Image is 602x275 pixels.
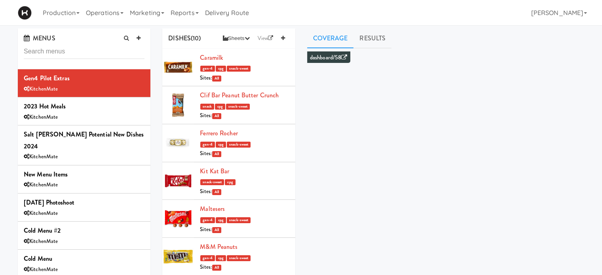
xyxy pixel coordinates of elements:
span: cpg [216,255,226,261]
a: Kit Kat Bar [200,167,229,176]
div: KitchenMate [24,180,144,190]
div: Sites: [200,73,289,83]
span: cpg [225,179,235,185]
span: All [212,151,221,157]
span: snack-sweet [227,217,251,223]
div: Sites: [200,187,289,197]
span: All [212,227,221,233]
div: KitchenMate [24,112,144,122]
a: Caramilk [200,53,223,62]
b: Salt [PERSON_NAME] Potential New Dishes 2024 [24,130,144,151]
span: snack-sweet [200,179,224,185]
a: Results [353,28,391,48]
input: Search menus [24,44,144,59]
span: snack-sweet [227,66,251,72]
a: View [254,32,277,44]
b: Cold Menu #2 [24,226,61,235]
li: Gen4 Pilot ExtrasKitchenMate [18,69,150,97]
div: Sites: [200,149,289,159]
span: All [212,189,221,195]
a: Clif Bar Peanut Butter Crunch [200,91,279,100]
span: (10) [191,34,201,43]
span: snack-sweet [226,104,250,110]
b: [DATE] photoshoot [24,198,74,207]
span: cpg [215,104,225,110]
div: KitchenMate [24,265,144,275]
div: KitchenMate [24,209,144,218]
div: KitchenMate [24,152,144,162]
b: Cold Menu [24,254,52,263]
span: gen-4 [200,142,215,148]
div: Sites: [200,111,289,121]
span: DISHES [168,34,191,43]
a: M&M Peanuts [200,242,237,251]
img: Micromart [18,6,32,20]
li: 2023 Hot MealsKitchenMate [18,97,150,125]
span: snack-sweet [227,255,251,261]
a: dashboard/58 [310,53,347,62]
div: Sites: [200,262,289,272]
span: gen-4 [200,255,215,261]
li: New Menu ItemsKitchenMate [18,165,150,193]
li: Salt [PERSON_NAME] Potential New Dishes 2024KitchenMate [18,125,150,165]
span: snack [200,104,214,110]
span: gen-4 [200,66,215,72]
span: cpg [216,142,226,148]
li: [DATE] photoshootKitchenMate [18,193,150,222]
a: Ferrero Rocher [200,129,237,138]
div: Sites: [200,225,289,235]
div: KitchenMate [24,237,144,247]
span: gen-4 [200,217,215,223]
span: cpg [216,217,226,223]
li: Cold Menu #2KitchenMate [18,222,150,250]
button: Sheets [219,32,254,44]
a: Maltesers [200,204,225,213]
span: All [212,265,221,271]
a: Coverage [307,28,354,48]
b: New Menu Items [24,170,68,179]
span: All [212,76,221,82]
div: KitchenMate [24,84,144,94]
b: 2023 Hot Meals [24,102,66,111]
span: cpg [216,66,226,72]
span: snack-sweet [227,142,251,148]
span: MENUS [24,34,55,43]
b: Gen4 Pilot Extras [24,74,70,83]
span: All [212,113,221,119]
